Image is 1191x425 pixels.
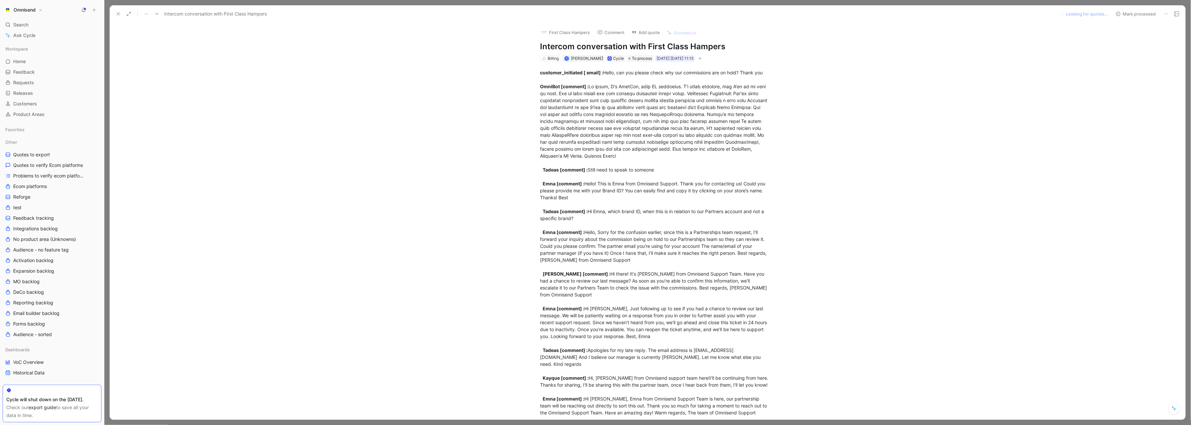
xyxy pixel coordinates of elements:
[543,181,585,186] strong: Emna [comment] :
[3,224,101,234] a: Integrations backlog
[595,28,628,37] button: Comment
[13,194,30,200] span: Reforge
[13,204,21,211] span: test
[571,56,603,61] span: [PERSON_NAME]
[14,7,36,13] h1: Omnisend
[543,271,611,277] strong: [PERSON_NAME] [comment] :
[632,55,652,62] span: To process
[5,346,30,353] span: Dashboards
[3,357,101,367] a: VoC Overview
[565,57,569,60] div: K
[5,139,17,145] span: Other
[3,266,101,276] a: Expansion backlog
[13,331,52,338] span: Audience - sorted
[543,396,585,402] strong: Emna [comment] :
[3,137,101,339] div: OtherQuotes to exportQuotes to verify Ecom platformsProblems to verify ecom platformsEcom platfor...
[13,151,50,158] span: Quotes to export
[13,310,59,317] span: Email builder backlog
[13,21,28,29] span: Search
[13,162,83,169] span: Quotes to verify Ecom platforms
[164,10,267,18] span: Intercom conversation with First Class Hampers
[13,31,35,39] span: Ask Cycle
[613,55,624,62] div: Cycle
[627,55,653,62] div: To process
[3,308,101,318] a: Email builder backlog
[543,306,585,311] strong: Emna [comment] :
[3,67,101,77] a: Feedback
[540,84,589,89] strong: OmniBot [comment] :
[13,79,34,86] span: Requests
[3,329,101,339] a: Audience - sorted
[13,236,76,243] span: No product area (Unknowns)
[13,225,58,232] span: Integrations backlog
[674,30,697,36] span: Summarize
[3,125,101,135] div: Favorites
[13,321,45,327] span: Forms backlog
[3,298,101,308] a: Reporting backlog
[3,44,101,54] div: Workspace
[664,28,700,37] button: Summarize
[543,209,588,214] strong: Tadeas [comment] :
[548,55,559,62] div: Billing
[3,88,101,98] a: Releases
[3,109,101,119] a: Product Areas
[3,57,101,66] a: Home
[6,396,98,404] div: Cycle will shut down on the [DATE].
[13,58,26,65] span: Home
[3,345,101,378] div: DashboardsVoC OverviewHistorical Data
[13,369,45,376] span: Historical Data
[3,150,101,160] a: Quotes to export
[13,111,45,118] span: Product Areas
[3,30,101,40] a: Ask Cycle
[3,181,101,191] a: Ecom platforms
[1113,9,1159,19] button: Mark processed
[13,215,54,221] span: Feedback tracking
[13,69,35,75] span: Feedback
[541,29,547,36] img: logo
[538,27,593,37] button: logoFirst Class Hampers
[13,90,33,97] span: Releases
[3,99,101,109] a: Customers
[5,46,28,52] span: Workspace
[28,405,56,410] a: export guide
[3,255,101,265] a: Activation backlog
[13,359,44,366] span: VoC Overview
[3,383,101,395] div: Sanity
[13,173,85,179] span: Problems to verify ecom platforms
[543,167,588,173] strong: Tadeas [comment] :
[3,383,101,393] div: Sanity
[13,183,47,190] span: Ecom platforms
[3,5,44,15] button: OmnisendOmnisend
[3,78,101,88] a: Requests
[3,213,101,223] a: Feedback tracking
[3,137,101,147] div: Other
[3,171,101,181] a: Problems to verify ecom platforms
[13,268,54,274] span: Expansion backlog
[6,404,98,419] div: Check our to save all your data in time.
[543,347,588,353] strong: Tadeas [comment] :
[1057,9,1111,19] button: Looking for quotes…
[540,41,769,52] h1: Intercom conversation with First Class Hampers
[4,7,11,13] img: Omnisend
[3,234,101,244] a: No product area (Unknowns)
[13,278,40,285] span: MO backlog
[13,257,54,264] span: Activation backlog
[540,70,603,75] strong: customer_initiated [ email] :
[629,28,663,37] button: Add quote
[3,319,101,329] a: Forms backlog
[13,100,37,107] span: Customers
[13,289,44,295] span: DeCo backlog
[3,203,101,212] a: test
[3,345,101,355] div: Dashboards
[3,277,101,287] a: MO backlog
[3,368,101,378] a: Historical Data
[13,299,53,306] span: Reporting backlog
[543,375,589,381] strong: Kayque [comment] :
[657,55,694,62] div: [DATE] [DATE] 11:15
[13,247,69,253] span: Audience - no feature tag
[3,20,101,30] div: Search
[543,229,585,235] strong: Emna [comment] :
[3,160,101,170] a: Quotes to verify Ecom platforms
[3,287,101,297] a: DeCo backlog
[3,192,101,202] a: Reforge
